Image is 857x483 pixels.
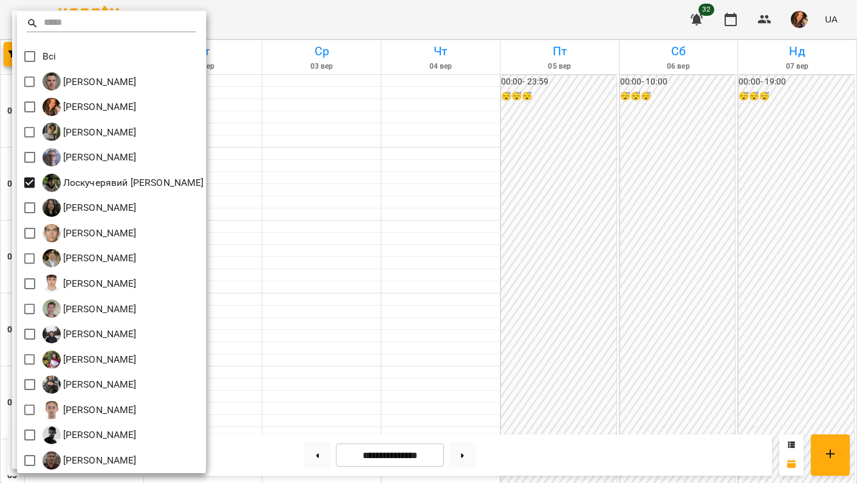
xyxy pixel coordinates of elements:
[43,123,137,141] a: З [PERSON_NAME]
[43,174,61,192] img: Л
[43,174,204,192] a: Л Лоскучерявий [PERSON_NAME]
[43,148,61,166] img: К
[61,428,137,442] p: [PERSON_NAME]
[43,451,137,470] div: Швидкій Вадим Ігорович
[43,98,137,116] a: Б [PERSON_NAME]
[43,325,61,343] img: С
[43,224,137,242] div: Недайборщ Андрій Сергійович
[43,275,137,293] a: П [PERSON_NAME]
[43,123,61,141] img: З
[43,98,61,116] img: Б
[61,352,137,367] p: [PERSON_NAME]
[43,72,61,91] img: А
[43,451,137,470] a: Ш [PERSON_NAME]
[61,327,137,341] p: [PERSON_NAME]
[61,226,137,241] p: [PERSON_NAME]
[43,401,137,419] div: Цомпель Олександр Ігорович
[43,123,137,141] div: Зарічний Василь Олегович
[43,325,137,343] a: С [PERSON_NAME]
[43,375,61,394] img: С
[61,302,137,317] p: [PERSON_NAME]
[43,224,61,242] img: Н
[43,249,137,267] a: О [PERSON_NAME]
[43,249,61,267] img: О
[43,98,137,116] div: Беліменко Вікторія Віталіївна
[43,426,61,444] img: Ш
[43,224,137,242] a: Н [PERSON_NAME]
[61,100,137,114] p: [PERSON_NAME]
[61,150,137,165] p: [PERSON_NAME]
[43,351,61,369] img: С
[61,403,137,417] p: [PERSON_NAME]
[43,49,56,64] p: Всі
[43,401,137,419] a: Ц [PERSON_NAME]
[43,401,61,419] img: Ц
[43,199,61,217] img: М
[43,426,137,444] div: Шатило Артем Сергійович
[43,351,137,369] a: С [PERSON_NAME]
[43,451,61,470] img: Ш
[61,453,137,468] p: [PERSON_NAME]
[61,75,137,89] p: [PERSON_NAME]
[43,72,137,91] a: А [PERSON_NAME]
[61,276,137,291] p: [PERSON_NAME]
[43,375,137,394] a: С [PERSON_NAME]
[61,125,137,140] p: [PERSON_NAME]
[43,174,204,192] div: Лоскучерявий Дмитро Віталійович
[43,275,61,293] img: П
[61,200,137,215] p: [PERSON_NAME]
[43,72,137,91] div: Альохін Андрій Леонідович
[43,148,137,166] a: К [PERSON_NAME]
[43,148,137,166] div: Копитко Костянтин Дмитрович
[43,300,137,318] a: П [PERSON_NAME]
[43,426,137,444] a: Ш [PERSON_NAME]
[43,300,61,318] img: П
[61,176,204,190] p: Лоскучерявий [PERSON_NAME]
[43,199,137,217] a: М [PERSON_NAME]
[61,377,137,392] p: [PERSON_NAME]
[61,251,137,265] p: [PERSON_NAME]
